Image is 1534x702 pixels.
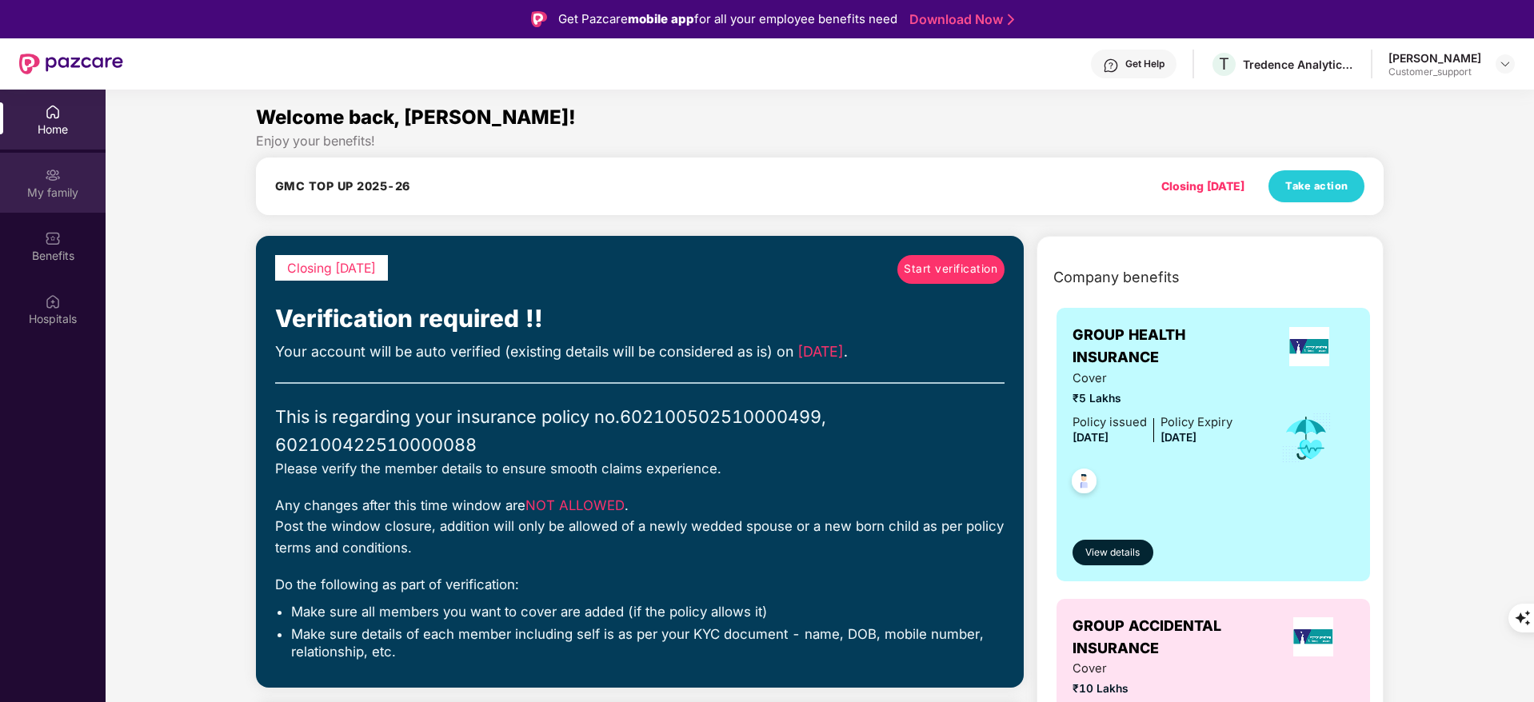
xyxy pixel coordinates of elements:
img: Logo [531,11,547,27]
span: Company benefits [1053,266,1180,289]
img: svg+xml;base64,PHN2ZyBpZD0iQmVuZWZpdHMiIHhtbG5zPSJodHRwOi8vd3d3LnczLm9yZy8yMDAwL3N2ZyIgd2lkdGg9Ij... [45,230,61,246]
div: Get Pazcare for all your employee benefits need [558,10,897,29]
img: New Pazcare Logo [19,54,123,74]
img: svg+xml;base64,PHN2ZyBpZD0iRHJvcGRvd24tMzJ4MzIiIHhtbG5zPSJodHRwOi8vd3d3LnczLm9yZy8yMDAwL3N2ZyIgd2... [1499,58,1512,70]
img: svg+xml;base64,PHN2ZyB4bWxucz0iaHR0cDovL3d3dy53My5vcmcvMjAwMC9zdmciIHdpZHRoPSI0OC45NDMiIGhlaWdodD... [1065,464,1104,503]
span: GROUP ACCIDENTAL INSURANCE [1073,615,1272,660]
span: Start verification [904,261,997,278]
img: Stroke [1008,11,1014,28]
a: Start verification [897,255,1005,284]
div: Policy issued [1073,413,1147,432]
span: NOT ALLOWED [525,497,625,513]
button: Take action [1268,170,1364,202]
img: insurerLogo [1289,327,1329,366]
span: ₹5 Lakhs [1073,390,1232,408]
img: icon [1280,412,1332,465]
div: Enjoy your benefits! [256,133,1384,150]
span: Closing [DATE] [287,261,376,276]
span: ₹10 Lakhs [1073,680,1232,698]
img: svg+xml;base64,PHN2ZyBpZD0iSGVscC0zMngzMiIgeG1sbnM9Imh0dHA6Ly93d3cudzMub3JnLzIwMDAvc3ZnIiB3aWR0aD... [1103,58,1119,74]
img: svg+xml;base64,PHN2ZyBpZD0iSG9tZSIgeG1sbnM9Imh0dHA6Ly93d3cudzMub3JnLzIwMDAvc3ZnIiB3aWR0aD0iMjAiIG... [45,104,61,120]
span: Cover [1073,660,1232,678]
span: Cover [1073,369,1232,388]
span: [DATE] [1160,431,1196,444]
div: Verification required !! [275,300,1005,337]
div: [PERSON_NAME] [1388,50,1481,66]
span: Take action [1285,178,1348,194]
span: View details [1085,545,1140,560]
span: [DATE] [797,343,844,360]
img: svg+xml;base64,PHN2ZyBpZD0iSG9zcGl0YWxzIiB4bWxucz0iaHR0cDovL3d3dy53My5vcmcvMjAwMC9zdmciIHdpZHRoPS... [45,293,61,309]
h4: GMC TOP UP 2025-26 [275,178,410,194]
div: This is regarding your insurance policy no. 602100502510000499, 602100422510000088 [275,403,1005,457]
div: Customer_support [1388,66,1481,78]
div: Please verify the member details to ensure smooth claims experience. [275,458,1005,479]
span: Welcome back, [PERSON_NAME]! [256,106,576,129]
div: Any changes after this time window are . Post the window closure, addition will only be allowed o... [275,495,1005,558]
li: Make sure all members you want to cover are added (if the policy allows it) [291,603,1005,620]
div: Closing [DATE] [1161,177,1244,195]
img: svg+xml;base64,PHN2ZyB3aWR0aD0iMjAiIGhlaWdodD0iMjAiIHZpZXdCb3g9IjAgMCAyMCAyMCIgZmlsbD0ibm9uZSIgeG... [45,167,61,183]
span: [DATE] [1073,431,1109,444]
a: Download Now [909,11,1009,28]
div: Tredence Analytics Solutions Private Limited [1243,57,1355,72]
img: insurerLogo [1293,617,1333,656]
div: Your account will be auto verified (existing details will be considered as is) on . [275,341,1005,363]
div: Do the following as part of verification: [275,574,1005,595]
li: Make sure details of each member including self is as per your KYC document - name, DOB, mobile n... [291,625,1005,661]
strong: mobile app [628,11,694,26]
button: View details [1073,540,1153,565]
div: Policy Expiry [1160,413,1232,432]
span: GROUP HEALTH INSURANCE [1073,324,1264,369]
div: Get Help [1125,58,1164,70]
span: T [1219,54,1229,74]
